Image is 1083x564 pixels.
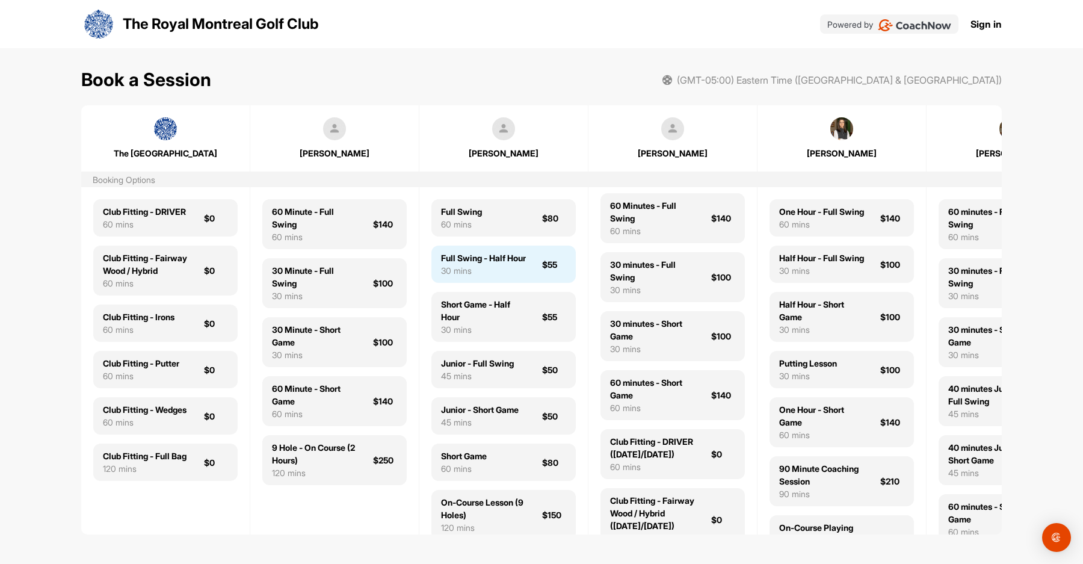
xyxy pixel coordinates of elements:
[610,225,697,237] div: 60 mins
[542,509,566,521] div: $150
[880,475,904,488] div: $210
[610,460,697,473] div: 60 mins
[263,147,406,160] div: [PERSON_NAME]
[779,370,837,382] div: 30 mins
[779,521,866,547] div: On-Course Playing Lesson
[610,342,697,355] div: 30 mins
[779,403,866,429] div: One Hour - Short Game
[880,416,904,429] div: $140
[948,231,1035,243] div: 60 mins
[779,462,866,488] div: 90 Minute Coaching Session
[441,218,482,231] div: 60 mins
[610,317,697,342] div: 30 minutes - Short Game
[948,466,1035,479] div: 45 mins
[779,218,864,231] div: 60 mins
[373,277,397,290] div: $100
[948,323,1035,349] div: 30 minutes - Short Game
[779,357,837,370] div: Putting Lesson
[610,532,697,545] div: 60 mins
[204,364,228,376] div: $0
[441,462,487,475] div: 60 mins
[272,264,359,290] div: 30 Minute - Full Swing
[880,311,904,323] div: $100
[103,416,187,429] div: 60 mins
[779,488,866,500] div: 90 mins
[93,173,155,186] div: Booking Options
[441,370,514,382] div: 45 mins
[948,205,1035,231] div: 60 minutes - Full Swing
[204,410,228,423] div: $0
[441,323,528,336] div: 30 mins
[948,500,1035,525] div: 60 minutes - Short Game
[948,349,1035,361] div: 30 mins
[948,382,1035,408] div: 40 minutes Junior - Full Swing
[441,205,482,218] div: Full Swing
[123,13,319,35] p: The Royal Montreal Golf Club
[542,258,566,271] div: $55
[610,284,697,296] div: 30 mins
[272,382,359,408] div: 60 Minute - Short Game
[441,264,526,277] div: 30 mins
[948,441,1035,466] div: 40 minutes Junior - Short Game
[880,534,904,547] div: $250
[94,147,237,160] div: The [GEOGRAPHIC_DATA]
[948,264,1035,290] div: 30 minutes - Full Swing
[272,441,359,466] div: 9 Hole - On Course (2 Hours)
[103,205,186,218] div: Club Fitting - DRIVER
[84,10,113,39] img: logo
[272,466,359,479] div: 120 mins
[441,496,528,521] div: On-Course Lesson (9 Holes)
[103,252,190,277] div: Club Fitting - Fairway Wood / Hybrid
[432,147,575,160] div: [PERSON_NAME]
[880,212,904,225] div: $140
[103,357,179,370] div: Club Fitting - Putter
[770,147,913,160] div: [PERSON_NAME]
[1042,523,1071,552] div: Open Intercom Messenger
[492,117,515,140] img: square_default-ef6cabf814de5a2bf16c804365e32c732080f9872bdf737d349900a9daf73cf9.png
[880,258,904,271] div: $100
[827,18,873,31] p: Powered by
[999,117,1022,140] img: square_50820e9176b40dfe1a123c7217094fa9.jpg
[441,521,528,534] div: 120 mins
[779,323,866,336] div: 30 mins
[204,212,228,225] div: $0
[441,450,487,462] div: Short Game
[601,147,744,160] div: [PERSON_NAME]
[878,19,952,31] img: CoachNow
[441,357,514,370] div: Junior - Full Swing
[441,416,519,429] div: 45 mins
[779,298,866,323] div: Half Hour - Short Game
[711,389,735,401] div: $140
[939,147,1082,160] div: [PERSON_NAME]
[610,494,697,532] div: Club Fitting - Fairway Wood / Hybrid ([DATE]/[DATE])
[542,364,566,376] div: $50
[103,462,187,475] div: 120 mins
[970,17,1002,31] a: Sign in
[830,117,853,140] img: square_318c742b3522fe015918cc0bd9a1d0e8.jpg
[272,323,359,349] div: 30 Minute - Short Game
[542,456,566,469] div: $80
[441,252,526,264] div: Full Swing - Half Hour
[610,376,697,401] div: 60 minutes - Short Game
[272,349,359,361] div: 30 mins
[542,311,566,323] div: $55
[711,330,735,342] div: $100
[103,403,187,416] div: Club Fitting - Wedges
[948,290,1035,302] div: 30 mins
[272,408,359,420] div: 60 mins
[711,448,735,460] div: $0
[711,212,735,225] div: $140
[441,403,519,416] div: Junior - Short Game
[373,336,397,349] div: $100
[661,117,684,140] img: square_default-ef6cabf814de5a2bf16c804365e32c732080f9872bdf737d349900a9daf73cf9.png
[542,410,566,423] div: $50
[542,212,566,225] div: $80
[323,117,346,140] img: square_default-ef6cabf814de5a2bf16c804365e32c732080f9872bdf737d349900a9daf73cf9.png
[272,290,359,302] div: 30 mins
[154,117,177,140] img: square_21a52c34a1b27affb0df1d7893c918db.jpg
[948,525,1035,538] div: 60 mins
[204,456,228,469] div: $0
[610,199,697,225] div: 60 Minutes - Full Swing
[948,408,1035,420] div: 45 mins
[103,218,186,231] div: 60 mins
